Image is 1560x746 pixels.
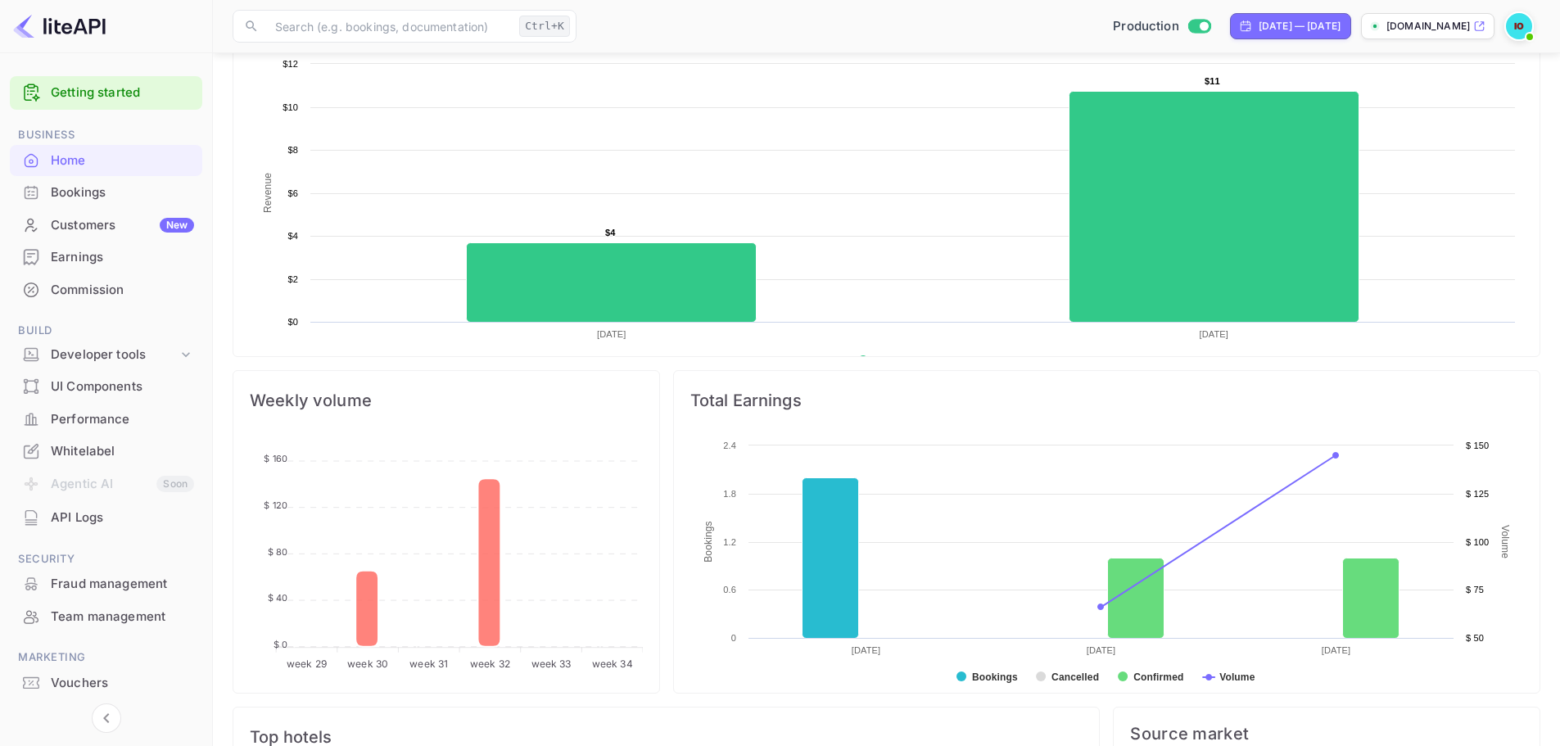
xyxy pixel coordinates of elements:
text: $8 [287,145,298,155]
div: Bookings [51,183,194,202]
div: Vouchers [10,667,202,699]
div: Fraud management [51,575,194,594]
text: Cancelled [1051,671,1099,683]
span: Marketing [10,649,202,667]
text: Volume [1499,525,1511,558]
div: Developer tools [10,341,202,369]
text: Bookings [703,521,714,563]
tspan: week 33 [531,658,572,670]
span: Security [10,550,202,568]
div: Vouchers [51,674,194,693]
a: Fraud management [10,568,202,599]
tspan: week 30 [347,658,388,670]
text: $0 [287,317,298,327]
div: Performance [51,410,194,429]
tspan: week 32 [470,658,510,670]
text: $11 [1205,76,1220,86]
text: Volume [1219,671,1255,683]
p: [DOMAIN_NAME] [1386,19,1470,34]
a: API Logs [10,502,202,532]
div: Developer tools [51,346,178,364]
div: Getting started [10,76,202,110]
text: $6 [287,188,298,198]
span: Business [10,126,202,144]
div: [DATE] — [DATE] [1259,19,1341,34]
div: Whitelabel [10,436,202,468]
div: Earnings [10,242,202,274]
div: Switch to Sandbox mode [1106,17,1217,36]
div: Whitelabel [51,442,194,461]
text: $10 [283,102,298,112]
text: $12 [283,59,298,69]
tspan: week 29 [287,658,327,670]
img: Ivan Orlov [1506,13,1532,39]
text: $ 100 [1466,537,1489,547]
div: API Logs [10,502,202,534]
text: [DATE] [597,329,626,339]
a: Getting started [51,84,194,102]
div: UI Components [51,378,194,396]
text: Revenue [874,355,916,367]
tspan: $ 120 [264,500,287,511]
div: Fraud management [10,568,202,600]
text: $ 125 [1466,489,1489,499]
img: LiteAPI logo [13,13,106,39]
div: New [160,218,194,233]
text: [DATE] [1321,645,1350,655]
text: Confirmed [1133,671,1183,683]
text: [DATE] [1086,645,1115,655]
div: Click to change the date range period [1230,13,1351,39]
a: Vouchers [10,667,202,698]
span: Source market [1130,724,1523,744]
span: Production [1113,17,1179,36]
div: Home [51,151,194,170]
tspan: $ 40 [268,592,288,604]
div: API Logs [51,509,194,527]
text: $4 [605,228,616,237]
text: 0.6 [723,585,736,595]
text: 0 [730,633,735,643]
tspan: $ 160 [264,453,287,464]
input: Search (e.g. bookings, documentation) [265,10,513,43]
div: Team management [51,608,194,626]
a: Whitelabel [10,436,202,466]
div: Team management [10,601,202,633]
a: Bookings [10,177,202,207]
span: Build [10,322,202,340]
tspan: $ 80 [268,546,288,558]
tspan: $ 0 [274,639,287,650]
div: Ctrl+K [519,16,570,37]
tspan: week 34 [592,658,633,670]
div: Earnings [51,248,194,267]
text: 1.2 [723,537,736,547]
a: Performance [10,404,202,434]
a: Home [10,145,202,175]
div: Customers [51,216,194,235]
text: Bookings [972,671,1018,683]
span: Total Earnings [690,387,1523,414]
a: CustomersNew [10,210,202,240]
div: CustomersNew [10,210,202,242]
text: 2.4 [723,441,736,450]
text: [DATE] [851,645,880,655]
a: Earnings [10,242,202,272]
a: Team management [10,601,202,631]
div: Bookings [10,177,202,209]
div: Home [10,145,202,177]
text: $4 [287,231,298,241]
button: Collapse navigation [92,703,121,733]
text: Revenue [262,173,274,213]
text: $ 50 [1466,633,1484,643]
div: Commission [10,274,202,306]
text: 1.8 [723,489,736,499]
span: Weekly volume [250,387,643,414]
text: $ 150 [1466,441,1489,450]
a: UI Components [10,371,202,401]
div: Commission [51,281,194,300]
a: Commission [10,274,202,305]
div: Performance [10,404,202,436]
tspan: week 31 [409,658,448,670]
div: UI Components [10,371,202,403]
text: $ 75 [1466,585,1484,595]
text: [DATE] [1199,329,1228,339]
